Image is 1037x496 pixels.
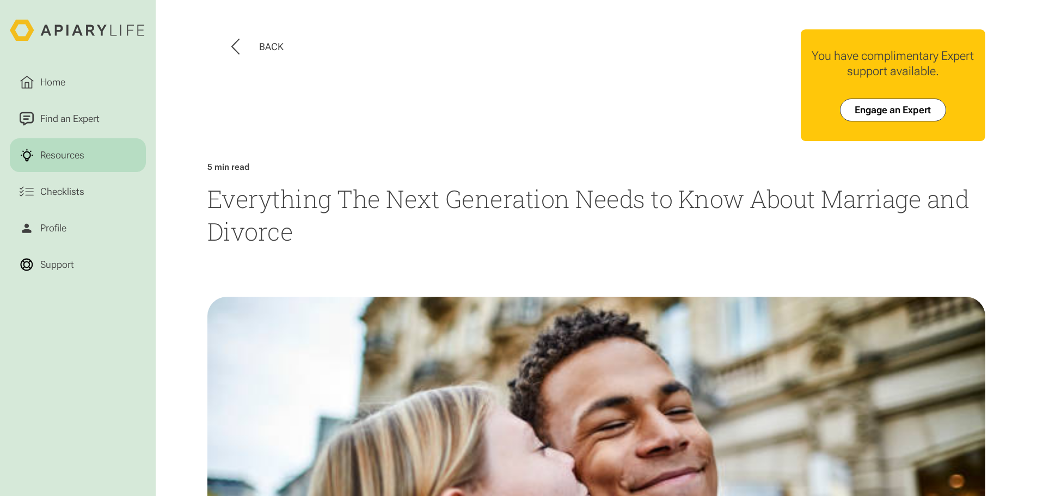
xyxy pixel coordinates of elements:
[840,99,947,121] a: Engage an Expert
[10,102,146,136] a: Find an Expert
[38,185,87,199] div: Checklists
[38,148,87,163] div: Resources
[10,65,146,100] a: Home
[38,258,76,272] div: Support
[811,48,976,79] div: You have complimentary Expert support available.
[207,162,249,172] div: 5 min read
[207,182,986,248] h1: Everything The Next Generation Needs to Know About Marriage and Divorce
[259,41,284,53] div: Back
[38,75,68,90] div: Home
[10,211,146,246] a: Profile
[231,39,284,54] button: Back
[10,138,146,173] a: Resources
[38,221,69,236] div: Profile
[10,175,146,209] a: Checklists
[10,248,146,282] a: Support
[38,112,102,126] div: Find an Expert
